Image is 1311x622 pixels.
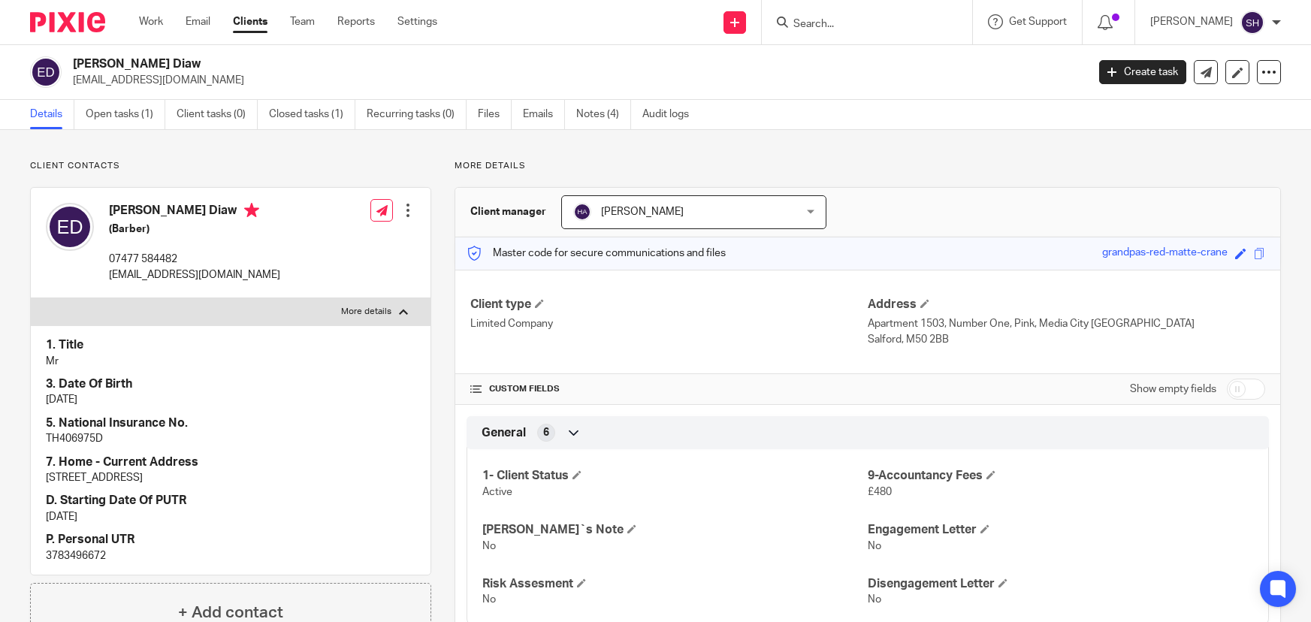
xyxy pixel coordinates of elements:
input: Search [792,18,927,32]
a: Audit logs [642,100,700,129]
i: Primary [244,203,259,218]
p: 07477 584482 [109,252,280,267]
p: Client contacts [30,160,431,172]
h4: P. Personal UTR [46,532,415,548]
a: Work [139,14,163,29]
img: svg%3E [573,203,591,221]
p: 3783496672 [46,548,415,563]
img: svg%3E [46,203,94,251]
span: [PERSON_NAME] [601,207,684,217]
span: No [868,541,881,551]
a: Client tasks (0) [177,100,258,129]
a: Settings [397,14,437,29]
h4: 1. Title [46,337,415,353]
img: svg%3E [30,56,62,88]
h4: [PERSON_NAME]`s Note [482,522,868,538]
h4: Client type [470,297,868,313]
a: Open tasks (1) [86,100,165,129]
a: Reports [337,14,375,29]
h4: Address [868,297,1265,313]
a: Notes (4) [576,100,631,129]
h4: CUSTOM FIELDS [470,383,868,395]
a: Email [186,14,210,29]
p: More details [455,160,1281,172]
h4: D. Starting Date Of PUTR [46,493,415,509]
h2: [PERSON_NAME] Diaw [73,56,876,72]
span: Get Support [1009,17,1067,27]
p: [EMAIL_ADDRESS][DOMAIN_NAME] [109,267,280,282]
p: Apartment 1503, Number One, Pink, Media City [GEOGRAPHIC_DATA] [868,316,1265,331]
span: No [482,541,496,551]
span: Active [482,487,512,497]
p: [DATE] [46,392,415,407]
a: Clients [233,14,267,29]
label: Show empty fields [1130,382,1216,397]
img: svg%3E [1240,11,1264,35]
h4: [PERSON_NAME] Diaw [109,203,280,222]
span: No [868,594,881,605]
div: grandpas-red-matte-crane [1102,245,1228,262]
h4: 3. Date Of Birth [46,376,415,392]
p: Salford, M50 2BB [868,332,1265,347]
p: More details [341,306,391,318]
img: Pixie [30,12,105,32]
p: Mr [46,354,415,369]
a: Emails [523,100,565,129]
a: Details [30,100,74,129]
p: TH406975D [46,431,415,446]
a: Closed tasks (1) [269,100,355,129]
span: 6 [543,425,549,440]
h3: Client manager [470,204,546,219]
h4: 7. Home - Current Address [46,454,415,470]
p: Limited Company [470,316,868,331]
span: No [482,594,496,605]
a: Team [290,14,315,29]
h5: (Barber) [109,222,280,237]
span: General [482,425,526,441]
h4: Engagement Letter [868,522,1253,538]
a: Create task [1099,60,1186,84]
h4: 9-Accountancy Fees [868,468,1253,484]
p: Master code for secure communications and files [467,246,726,261]
a: Recurring tasks (0) [367,100,467,129]
span: £480 [868,487,892,497]
h4: 5. National Insurance No. [46,415,415,431]
h4: Disengagement Letter [868,576,1253,592]
p: [DATE] [46,509,415,524]
p: [STREET_ADDRESS] [46,470,415,485]
h4: Risk Assesment [482,576,868,592]
a: Files [478,100,512,129]
p: [EMAIL_ADDRESS][DOMAIN_NAME] [73,73,1077,88]
p: [PERSON_NAME] [1150,14,1233,29]
h4: 1- Client Status [482,468,868,484]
